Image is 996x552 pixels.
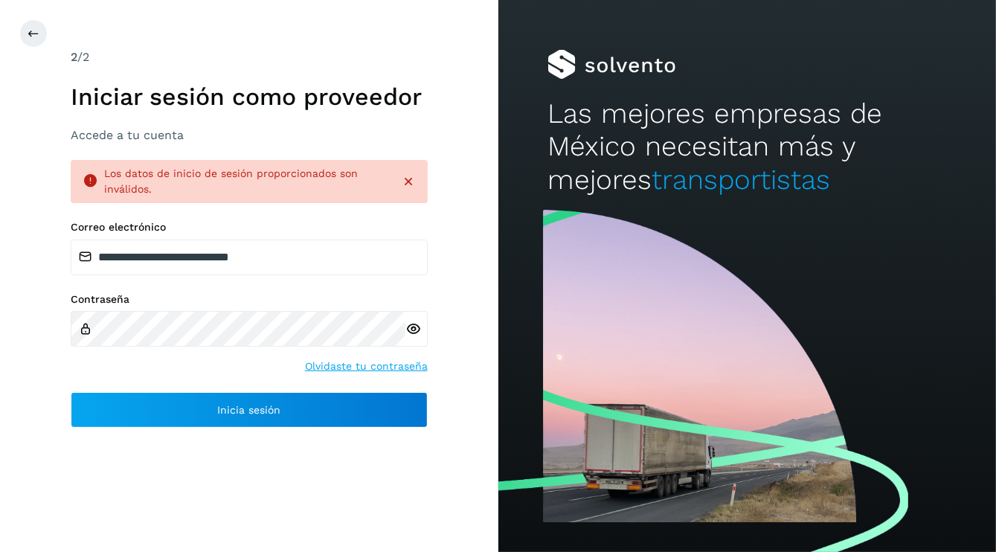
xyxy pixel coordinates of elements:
[71,293,428,306] label: Contraseña
[217,405,280,415] span: Inicia sesión
[71,50,77,64] span: 2
[71,48,428,66] div: /2
[652,164,830,196] span: transportistas
[71,221,428,234] label: Correo electrónico
[136,446,362,504] iframe: reCAPTCHA
[547,97,946,196] h2: Las mejores empresas de México necesitan más y mejores
[71,83,428,111] h1: Iniciar sesión como proveedor
[305,359,428,374] a: Olvidaste tu contraseña
[71,128,428,142] h3: Accede a tu cuenta
[104,166,389,197] div: Los datos de inicio de sesión proporcionados son inválidos.
[71,392,428,428] button: Inicia sesión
